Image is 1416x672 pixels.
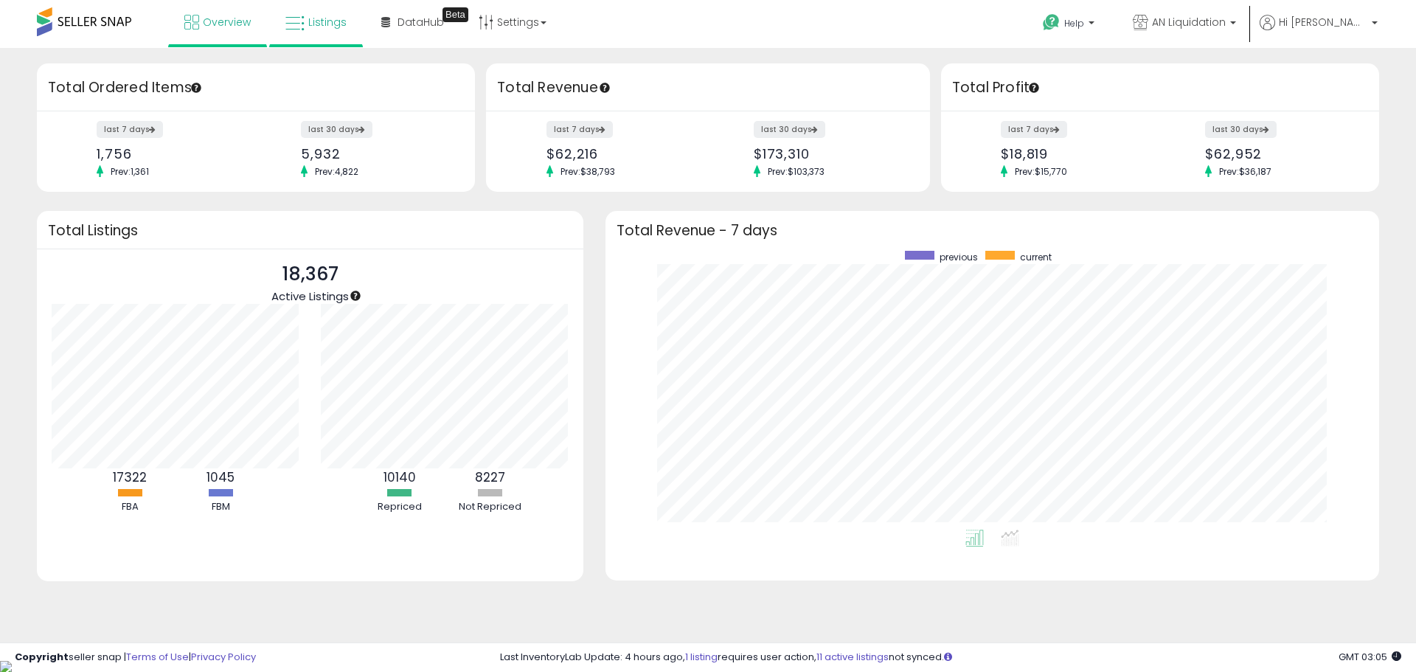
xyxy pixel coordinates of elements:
a: 11 active listings [816,650,889,664]
span: Prev: $103,373 [760,165,832,178]
b: 8227 [475,468,505,486]
span: Active Listings [271,288,349,304]
span: Prev: $36,187 [1212,165,1279,178]
div: Tooltip anchor [598,81,611,94]
i: Click here to read more about un-synced listings. [944,652,952,662]
div: Tooltip anchor [349,289,362,302]
div: Tooltip anchor [190,81,203,94]
a: Terms of Use [126,650,189,664]
span: Prev: $38,793 [553,165,622,178]
span: Prev: 4,822 [308,165,366,178]
b: 10140 [383,468,416,486]
div: 1,756 [97,146,245,162]
label: last 30 days [1205,121,1277,138]
div: 5,932 [301,146,449,162]
span: DataHub [398,15,444,30]
label: last 7 days [97,121,163,138]
div: Repriced [355,500,444,514]
h3: Total Profit [952,77,1368,98]
label: last 30 days [754,121,825,138]
i: Get Help [1042,13,1061,32]
label: last 7 days [1001,121,1067,138]
h3: Total Revenue [497,77,919,98]
p: 18,367 [271,260,349,288]
h3: Total Ordered Items [48,77,464,98]
span: Prev: $15,770 [1007,165,1075,178]
a: Hi [PERSON_NAME] [1260,15,1378,48]
span: Prev: 1,361 [103,165,156,178]
span: Listings [308,15,347,30]
div: $173,310 [754,146,904,162]
h3: Total Listings [48,225,572,236]
div: Last InventoryLab Update: 4 hours ago, requires user action, not synced. [500,651,1401,665]
h3: Total Revenue - 7 days [617,225,1368,236]
div: Tooltip anchor [442,7,468,22]
b: 17322 [113,468,147,486]
strong: Copyright [15,650,69,664]
div: $62,216 [546,146,697,162]
div: FBM [176,500,265,514]
a: Privacy Policy [191,650,256,664]
div: Tooltip anchor [1027,81,1041,94]
label: last 30 days [301,121,372,138]
a: 1 listing [685,650,718,664]
div: $18,819 [1001,146,1149,162]
span: current [1020,251,1052,263]
b: 1045 [206,468,235,486]
label: last 7 days [546,121,613,138]
div: Not Repriced [446,500,535,514]
span: AN Liquidation [1152,15,1226,30]
span: previous [940,251,978,263]
span: 2025-10-7 03:05 GMT [1339,650,1401,664]
span: Hi [PERSON_NAME] [1279,15,1367,30]
a: Help [1031,2,1109,48]
div: FBA [86,500,174,514]
div: $62,952 [1205,146,1353,162]
span: Overview [203,15,251,30]
div: seller snap | | [15,651,256,665]
span: Help [1064,17,1084,30]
